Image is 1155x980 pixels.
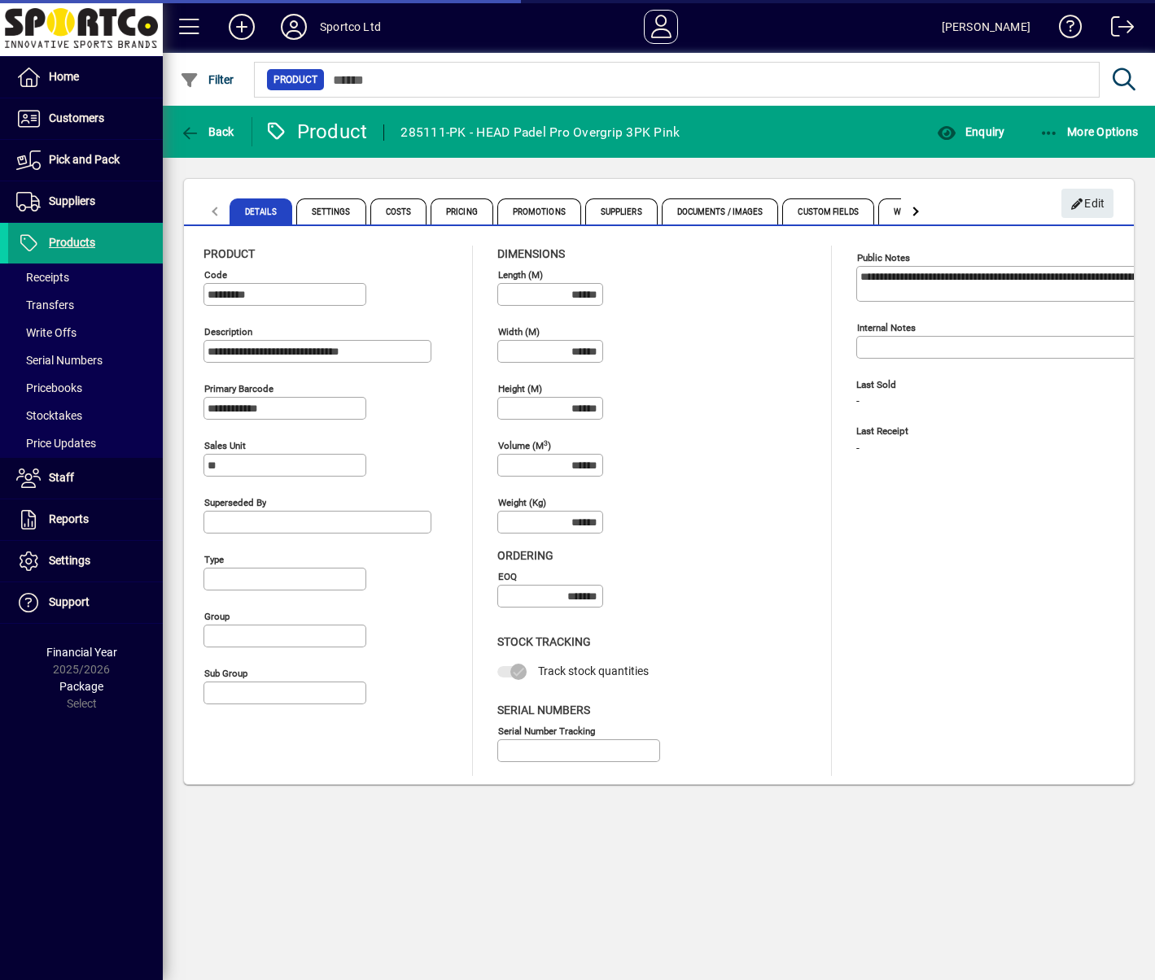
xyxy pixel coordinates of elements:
div: Product [265,119,368,145]
mat-label: Public Notes [857,252,910,264]
span: - [856,442,860,455]
span: Dimensions [497,247,565,260]
a: Home [8,57,163,98]
button: More Options [1035,117,1143,146]
a: Pick and Pack [8,140,163,181]
button: Filter [176,65,238,94]
span: Website [878,198,944,224]
span: Staff [49,471,74,484]
span: Stock Tracking [497,635,591,648]
span: Ordering [497,549,553,562]
span: Product [203,247,255,260]
span: Promotions [497,198,581,224]
button: Add [216,12,268,41]
span: Price Updates [16,437,96,450]
button: Edit [1061,189,1113,218]
span: More Options [1039,125,1139,138]
span: Last Receipt [856,426,1100,437]
mat-label: Superseded by [204,497,266,508]
span: Custom Fields [782,198,873,224]
span: Write Offs [16,326,77,339]
span: Suppliers [585,198,658,224]
span: Back [180,125,234,138]
span: Enquiry [937,125,1004,138]
mat-label: Description [204,326,252,338]
span: Pricebooks [16,381,82,394]
button: Back [176,117,238,146]
span: Suppliers [49,194,95,207]
span: Pricing [431,198,493,224]
button: Profile [268,12,320,41]
app-page-header-button: Back [163,117,252,146]
mat-label: Serial Number tracking [498,725,595,736]
span: Reports [49,512,89,525]
span: Product [273,72,317,88]
div: 285111-PK - HEAD Padel Pro Overgrip 3PK Pink [400,120,680,146]
span: Details [230,198,292,224]
mat-label: Internal Notes [857,322,916,333]
span: Settings [49,554,90,567]
span: Products [49,236,95,249]
span: Filter [180,73,234,86]
a: Logout [1099,3,1135,56]
a: Write Offs [8,319,163,346]
button: Enquiry [933,117,1008,146]
a: Transfers [8,291,163,319]
mat-label: EOQ [498,571,517,582]
span: Pick and Pack [49,153,120,166]
span: Settings [296,198,366,224]
a: Receipts [8,264,163,291]
mat-label: Primary barcode [204,383,273,394]
mat-label: Volume (m ) [498,440,551,451]
span: Stocktakes [16,409,82,422]
mat-label: Weight (Kg) [498,497,546,508]
mat-label: Group [204,611,230,622]
a: Knowledge Base [1047,3,1083,56]
span: Transfers [16,298,74,311]
div: [PERSON_NAME] [942,14,1030,40]
div: Sportco Ltd [320,14,381,40]
span: Customers [49,111,104,124]
span: Serial Numbers [497,703,590,716]
sup: 3 [544,438,548,446]
a: Support [8,582,163,623]
mat-label: Sales unit [204,440,246,451]
span: Support [49,595,90,608]
a: Staff [8,458,163,499]
span: - [856,395,860,408]
mat-label: Width (m) [498,326,540,338]
a: Stocktakes [8,402,163,429]
a: Settings [8,541,163,581]
span: Costs [370,198,427,224]
mat-label: Type [204,554,224,565]
a: Serial Numbers [8,346,163,374]
a: Suppliers [8,181,163,222]
span: Track stock quantities [538,664,649,677]
span: Package [59,680,103,693]
span: Financial Year [46,646,117,659]
span: Home [49,70,79,83]
a: Customers [8,98,163,139]
span: Serial Numbers [16,354,103,367]
span: Last Sold [856,380,1100,390]
span: Edit [1070,190,1105,217]
a: Pricebooks [8,374,163,402]
a: Price Updates [8,429,163,457]
mat-label: Height (m) [498,383,542,394]
mat-label: Code [204,269,227,281]
mat-label: Sub group [204,668,247,679]
mat-label: Length (m) [498,269,543,281]
span: Documents / Images [662,198,779,224]
span: Receipts [16,271,69,284]
a: Reports [8,499,163,540]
